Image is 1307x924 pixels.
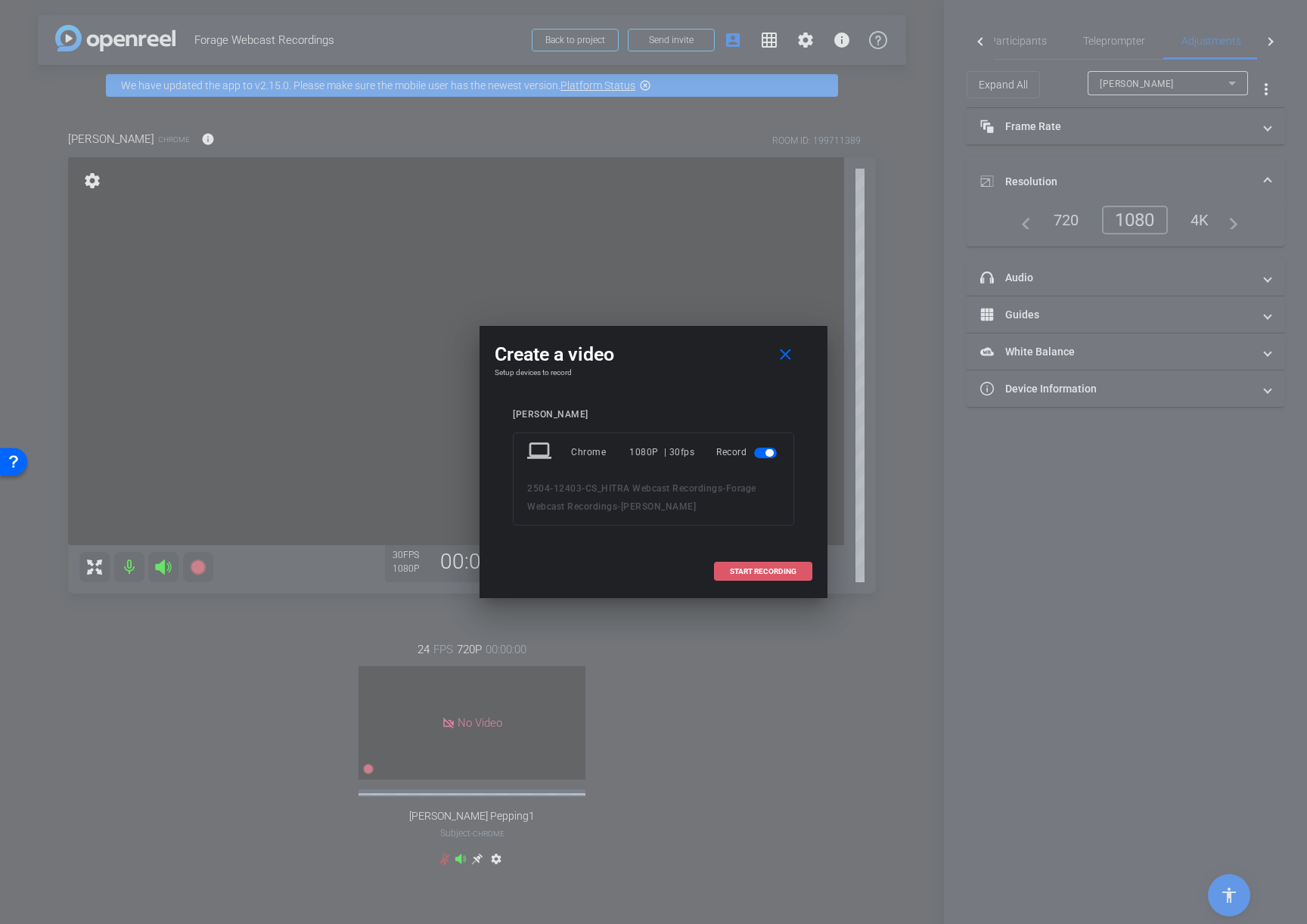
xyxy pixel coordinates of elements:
h4: Setup devices to record [495,368,812,377]
mat-icon: close [776,346,795,364]
span: [PERSON_NAME] [621,501,697,512]
span: - [722,483,726,494]
button: START RECORDING [714,562,812,581]
span: START RECORDING [730,568,796,575]
span: 2504-12403-CS_HITRA Webcast Recordings [527,483,722,494]
span: Forage Webcast Recordings [527,483,756,512]
div: 1080P | 30fps [629,439,694,466]
div: Chrome [571,439,629,466]
div: Create a video [495,341,812,368]
div: [PERSON_NAME] [513,409,794,420]
div: Record [716,439,780,466]
span: - [617,501,621,512]
mat-icon: laptop [527,439,554,466]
